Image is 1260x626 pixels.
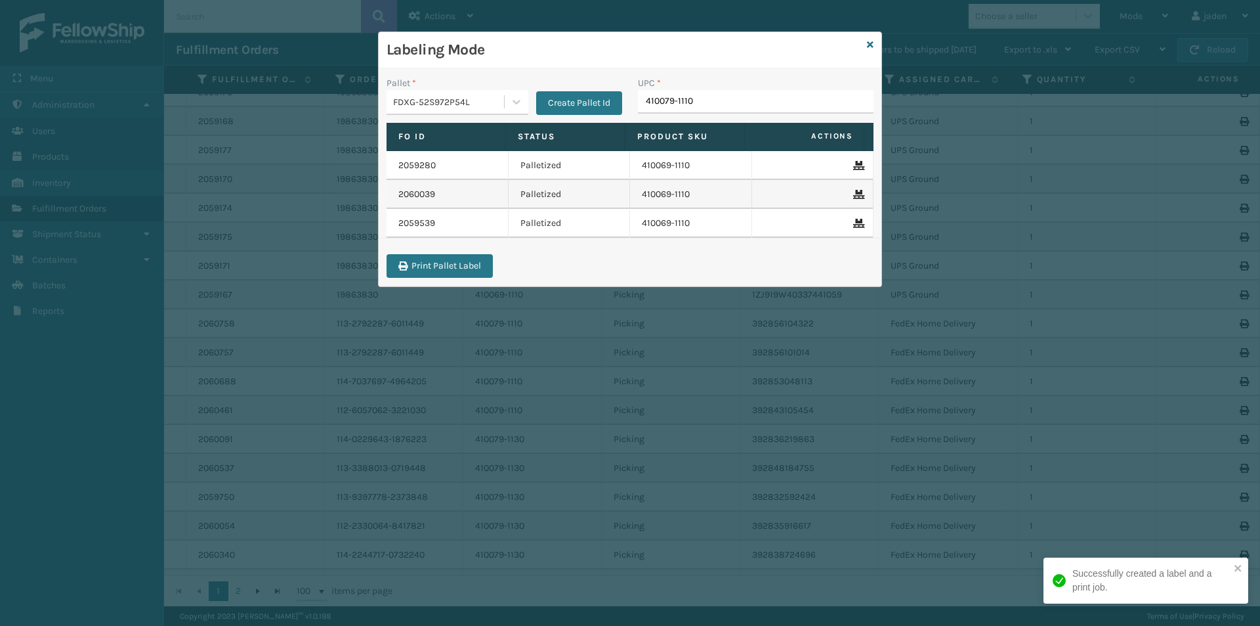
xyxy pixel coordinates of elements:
td: Palletized [509,151,631,180]
i: Remove From Pallet [853,219,861,228]
td: Palletized [509,180,631,209]
button: Create Pallet Id [536,91,622,115]
a: 2059539 [398,217,435,230]
label: Product SKU [637,131,732,143]
td: 410069-1110 [630,180,752,209]
button: close [1234,563,1243,575]
td: 410069-1110 [630,209,752,238]
i: Remove From Pallet [853,161,861,170]
label: Pallet [387,76,416,90]
span: Actions [749,125,861,147]
td: 410069-1110 [630,151,752,180]
button: Print Pallet Label [387,254,493,278]
i: Remove From Pallet [853,190,861,199]
a: 2060039 [398,188,435,201]
div: FDXG-52S972P54L [393,95,505,109]
label: Status [518,131,613,143]
label: Fo Id [398,131,493,143]
td: Palletized [509,209,631,238]
h3: Labeling Mode [387,40,862,60]
label: UPC [638,76,661,90]
a: 2059280 [398,159,436,172]
div: Successfully created a label and a print job. [1072,567,1230,594]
